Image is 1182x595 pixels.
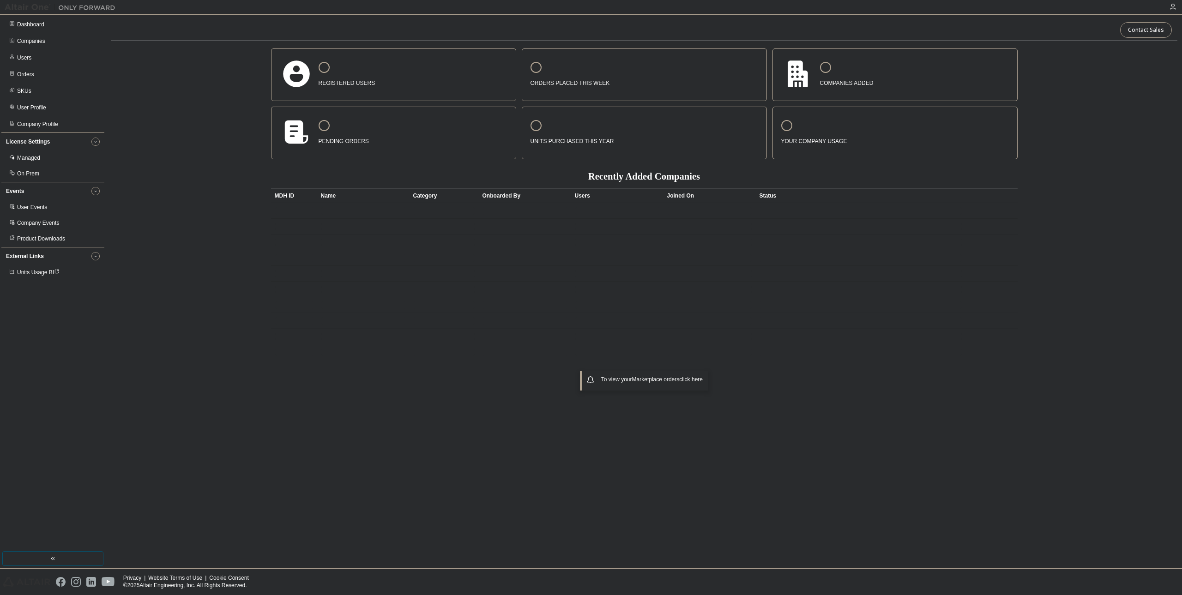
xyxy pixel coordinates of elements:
p: © 2025 Altair Engineering, Inc. All Rights Reserved. [123,582,254,589]
div: External Links [6,252,44,260]
div: Dashboard [17,21,44,28]
p: units purchased this year [531,135,614,145]
div: Users [17,54,31,61]
div: MDH ID [275,188,314,203]
div: Managed [17,154,40,162]
div: Company Events [17,219,59,227]
img: facebook.svg [56,577,66,587]
button: Contact Sales [1120,22,1172,38]
div: Joined On [667,188,752,203]
div: Orders [17,71,34,78]
div: SKUs [17,87,31,95]
div: Onboarded By [482,188,567,203]
img: altair_logo.svg [3,577,50,587]
div: Users [575,188,660,203]
h2: Recently Added Companies [271,170,1018,182]
img: linkedin.svg [86,577,96,587]
a: here [692,376,703,383]
div: Company Profile [17,120,58,128]
div: Website Terms of Use [148,574,209,582]
div: Privacy [123,574,148,582]
div: Events [6,187,24,195]
div: Status [760,188,962,203]
div: License Settings [6,138,50,145]
p: registered users [319,77,375,87]
span: To view your click [601,376,703,383]
div: Category [413,188,475,203]
p: pending orders [319,135,369,145]
img: Altair One [5,3,120,12]
div: Name [321,188,406,203]
div: User Events [17,204,47,211]
p: orders placed this week [531,77,610,87]
p: your company usage [781,135,847,145]
img: youtube.svg [102,577,115,587]
img: instagram.svg [71,577,81,587]
span: Units Usage BI [17,269,60,276]
div: Cookie Consent [209,574,254,582]
div: Companies [17,37,45,45]
div: User Profile [17,104,46,111]
em: Marketplace orders [632,376,680,383]
div: Product Downloads [17,235,65,242]
div: On Prem [17,170,39,177]
p: companies added [820,77,874,87]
